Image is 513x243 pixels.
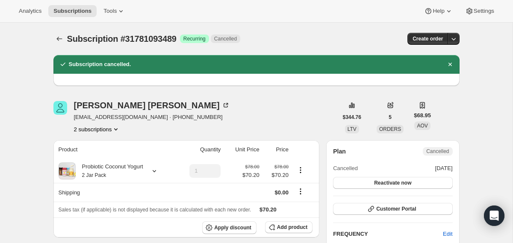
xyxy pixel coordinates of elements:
[53,101,67,115] span: Caroline Leibowitz
[19,8,41,14] span: Analytics
[245,164,259,169] small: $78.00
[419,5,458,17] button: Help
[183,35,206,42] span: Recurring
[407,33,448,45] button: Create order
[242,171,259,179] span: $70.20
[413,35,443,42] span: Create order
[433,8,444,14] span: Help
[53,8,91,14] span: Subscriptions
[460,5,499,17] button: Settings
[175,140,223,159] th: Quantity
[98,5,130,17] button: Tools
[333,147,346,156] h2: Plan
[67,34,177,43] span: Subscription #31781093489
[333,177,452,189] button: Reactivate now
[348,126,357,132] span: LTV
[417,123,427,129] span: AOV
[59,162,76,179] img: product img
[338,111,366,123] button: $344.76
[443,230,452,238] span: Edit
[294,187,307,196] button: Shipping actions
[259,206,277,213] span: $70.20
[474,8,494,14] span: Settings
[414,111,431,120] span: $68.95
[277,224,307,231] span: Add product
[223,140,262,159] th: Unit Price
[438,227,457,241] button: Edit
[333,203,452,215] button: Customer Portal
[383,111,397,123] button: 5
[69,60,131,69] h2: Subscription cancelled.
[333,230,443,238] h2: FREQUENCY
[48,5,97,17] button: Subscriptions
[76,162,143,179] div: Probiotic Coconut Yogurt
[435,164,453,173] span: [DATE]
[294,165,307,175] button: Product actions
[343,114,361,121] span: $344.76
[374,179,411,186] span: Reactivate now
[376,205,416,212] span: Customer Portal
[202,221,256,234] button: Apply discount
[379,126,401,132] span: ORDERS
[275,189,289,196] span: $0.00
[74,101,230,110] div: [PERSON_NAME] [PERSON_NAME]
[389,114,392,121] span: 5
[484,205,504,226] div: Open Intercom Messenger
[82,172,106,178] small: 2 Jar Pack
[103,8,117,14] span: Tools
[265,171,289,179] span: $70.20
[53,33,65,45] button: Subscriptions
[265,221,313,233] button: Add product
[59,207,251,213] span: Sales tax (if applicable) is not displayed because it is calculated with each new order.
[74,125,121,133] button: Product actions
[14,5,47,17] button: Analytics
[426,148,449,155] span: Cancelled
[214,224,251,231] span: Apply discount
[214,35,237,42] span: Cancelled
[53,183,176,202] th: Shipping
[262,140,291,159] th: Price
[444,58,456,70] button: Dismiss notification
[274,164,289,169] small: $78.00
[333,164,358,173] span: Cancelled
[53,140,176,159] th: Product
[74,113,230,121] span: [EMAIL_ADDRESS][DOMAIN_NAME] · [PHONE_NUMBER]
